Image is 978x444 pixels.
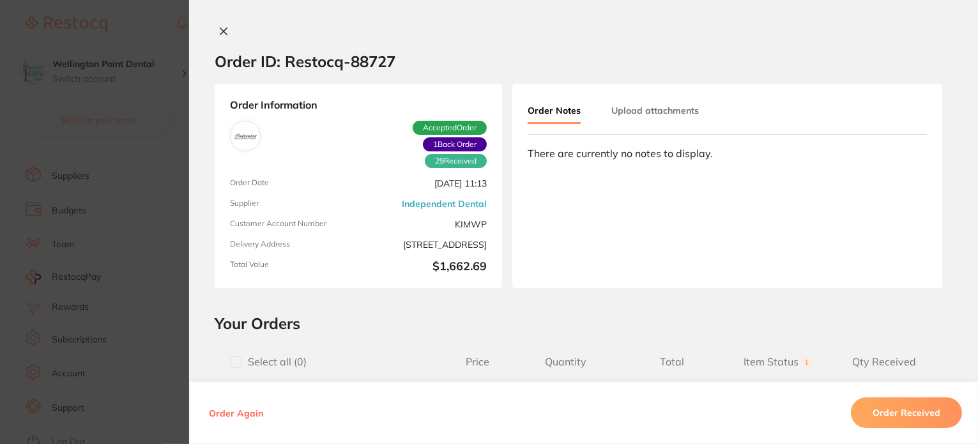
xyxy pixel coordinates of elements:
div: message notification from Restocq, 1h ago. Hi Melissa, This month, AB Orthodontics is offering 30... [19,19,236,244]
span: Select all ( 0 ) [241,356,307,368]
a: Independent Dental [402,199,487,209]
span: Total Value [230,260,353,273]
span: Received [425,154,487,168]
div: Message content [56,27,227,219]
span: Accepted Order [413,121,487,135]
span: KIMWP [363,219,487,229]
span: Order Date [230,178,353,188]
b: $1,662.69 [363,260,487,273]
span: Delivery Address [230,240,353,250]
button: Order Notes [528,99,581,124]
p: Message from Restocq, sent 1h ago [56,224,227,236]
button: Upload attachments [611,99,699,122]
img: Independent Dental [233,124,257,148]
span: Price [442,356,513,368]
span: Qty Received [831,356,937,368]
span: [STREET_ADDRESS] [363,240,487,250]
img: Profile image for Restocq [29,31,49,51]
span: Total [619,356,725,368]
span: [DATE] 11:13 [363,178,487,188]
h2: Your Orders [215,314,952,333]
span: Quantity [513,356,619,368]
button: Order Again [205,407,267,418]
span: Supplier [230,199,353,209]
button: Order Received [851,397,962,428]
h2: Order ID: Restocq- 88727 [215,52,395,71]
div: There are currently no notes to display. [528,148,927,159]
span: Item Status [725,356,831,368]
div: Hi [PERSON_NAME], [56,27,227,40]
strong: Order Information [230,99,487,111]
span: Back orders [423,137,487,151]
span: Customer Account Number [230,219,353,229]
